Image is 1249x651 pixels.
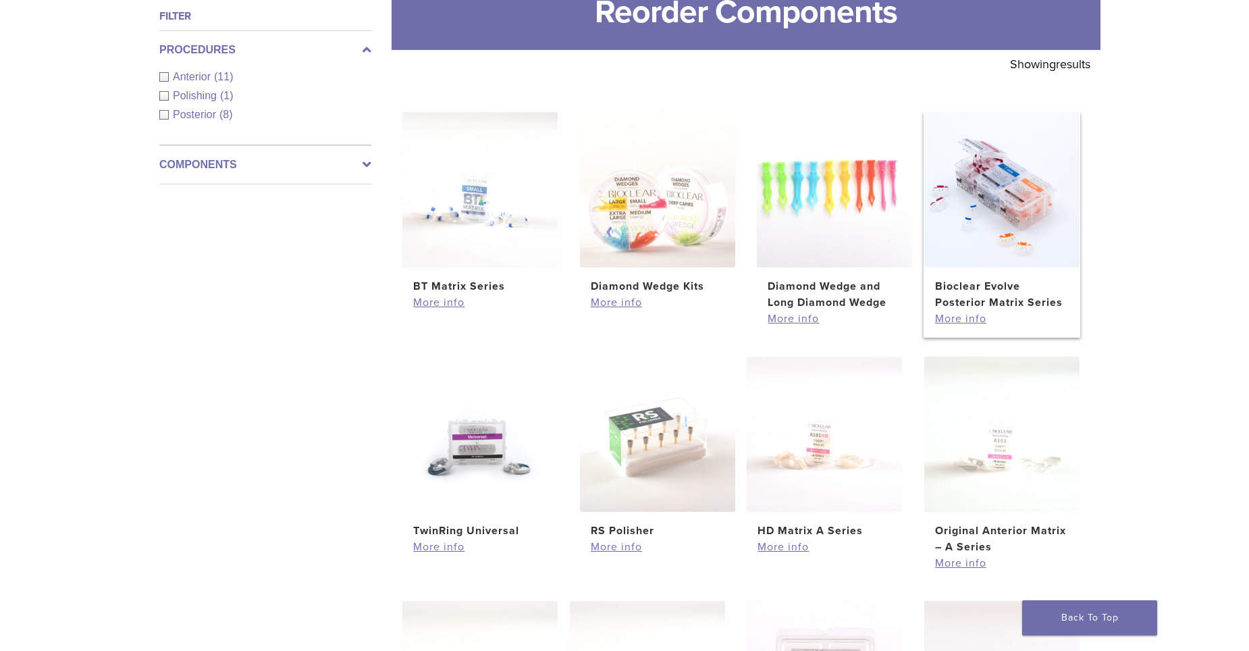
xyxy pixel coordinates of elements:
img: BT Matrix Series [402,112,558,267]
h2: Bioclear Evolve Posterior Matrix Series [935,278,1069,311]
a: Back To Top [1022,600,1157,635]
a: Diamond Wedge and Long Diamond WedgeDiamond Wedge and Long Diamond Wedge [756,112,913,311]
img: Diamond Wedge Kits [580,112,735,267]
img: Diamond Wedge and Long Diamond Wedge [757,112,912,267]
a: More info [413,539,547,555]
img: Original Anterior Matrix - A Series [924,357,1080,512]
a: HD Matrix A SeriesHD Matrix A Series [746,357,903,539]
span: Polishing [173,90,220,101]
p: Showing results [1010,50,1090,78]
span: Posterior [173,109,219,120]
img: HD Matrix A Series [747,357,902,512]
h2: Diamond Wedge and Long Diamond Wedge [768,278,901,311]
img: RS Polisher [580,357,735,512]
h4: Filter [159,8,371,24]
a: More info [413,294,547,311]
a: TwinRing UniversalTwinRing Universal [402,357,559,539]
h2: Diamond Wedge Kits [591,278,724,294]
a: More info [758,539,891,555]
a: More info [591,539,724,555]
img: Bioclear Evolve Posterior Matrix Series [924,112,1080,267]
h2: HD Matrix A Series [758,523,891,539]
h2: Original Anterior Matrix – A Series [935,523,1069,555]
h2: RS Polisher [591,523,724,539]
a: Bioclear Evolve Posterior Matrix SeriesBioclear Evolve Posterior Matrix Series [924,112,1081,311]
span: (8) [219,109,233,120]
span: (11) [214,71,233,82]
h2: BT Matrix Series [413,278,547,294]
span: Anterior [173,71,214,82]
a: BT Matrix SeriesBT Matrix Series [402,112,559,294]
h2: TwinRing Universal [413,523,547,539]
img: TwinRing Universal [402,357,558,512]
a: More info [591,294,724,311]
a: More info [935,555,1069,571]
a: RS PolisherRS Polisher [579,357,737,539]
a: Diamond Wedge KitsDiamond Wedge Kits [579,112,737,294]
a: More info [768,311,901,327]
a: More info [935,311,1069,327]
a: Original Anterior Matrix - A SeriesOriginal Anterior Matrix – A Series [924,357,1081,555]
label: Components [159,157,371,173]
label: Procedures [159,42,371,58]
span: (1) [220,90,234,101]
